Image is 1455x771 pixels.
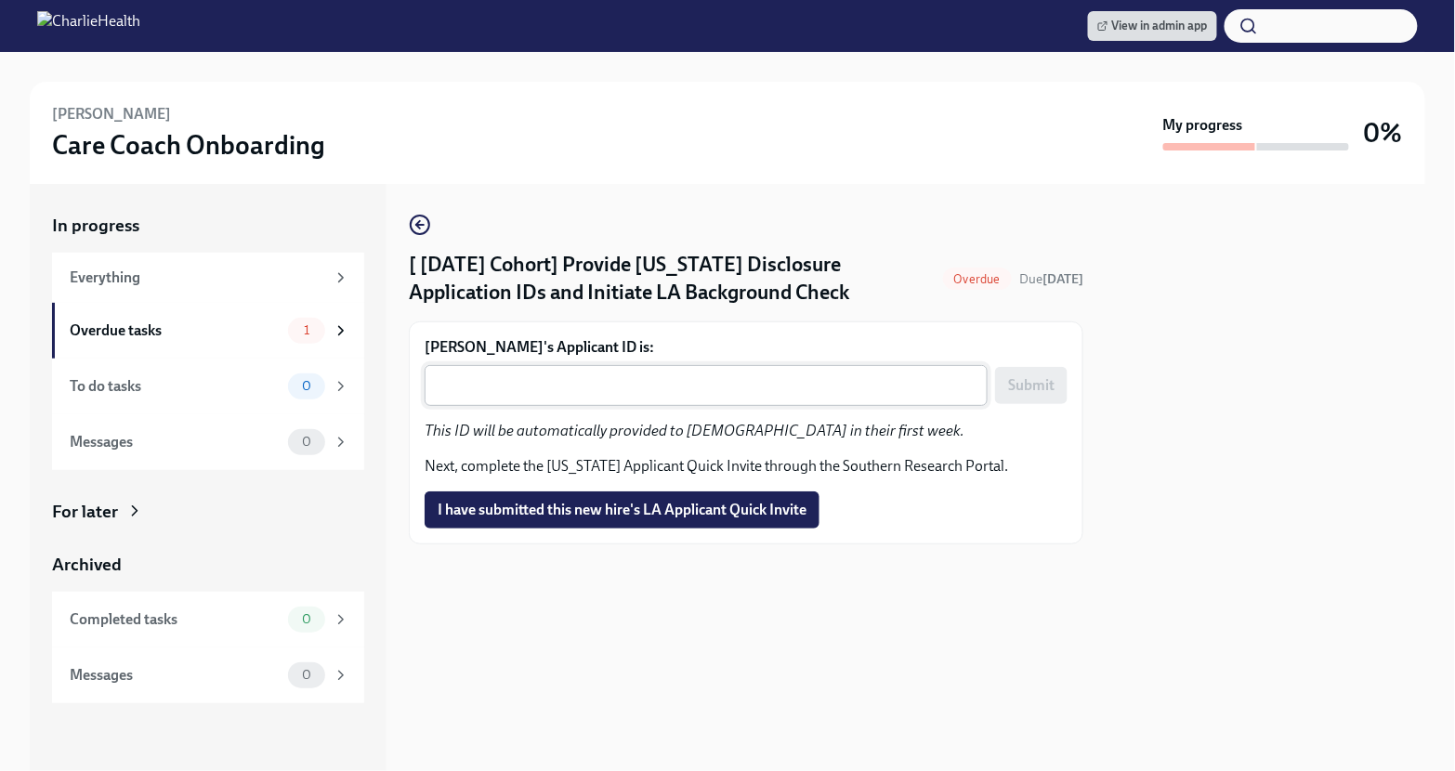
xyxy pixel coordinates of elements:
h6: [PERSON_NAME] [52,104,171,124]
a: Messages0 [52,647,364,703]
a: For later [52,500,364,524]
a: Completed tasks0 [52,592,364,647]
em: This ID will be automatically provided to [DEMOGRAPHIC_DATA] in their first week. [425,422,964,439]
a: To do tasks0 [52,359,364,414]
span: 0 [291,379,322,393]
span: Overdue [943,272,1012,286]
h4: [ [DATE] Cohort] Provide [US_STATE] Disclosure Application IDs and Initiate LA Background Check [409,251,936,307]
h3: 0% [1364,116,1403,150]
span: August 20th, 2025 10:00 [1019,270,1083,288]
button: I have submitted this new hire's LA Applicant Quick Invite [425,491,819,529]
a: In progress [52,214,364,238]
strong: [DATE] [1042,271,1083,287]
a: View in admin app [1088,11,1217,41]
div: For later [52,500,118,524]
a: Overdue tasks1 [52,303,364,359]
span: Due [1019,271,1083,287]
span: 1 [293,323,321,337]
label: [PERSON_NAME]'s Applicant ID is: [425,337,1068,358]
span: 0 [291,435,322,449]
span: I have submitted this new hire's LA Applicant Quick Invite [438,501,806,519]
div: To do tasks [70,376,281,397]
div: Overdue tasks [70,320,281,341]
span: View in admin app [1097,17,1208,35]
div: Everything [70,268,325,288]
img: CharlieHealth [37,11,140,41]
h3: Care Coach Onboarding [52,128,325,162]
span: 0 [291,612,322,626]
strong: My progress [1163,115,1243,136]
a: Archived [52,553,364,577]
p: Next, complete the [US_STATE] Applicant Quick Invite through the Southern Research Portal. [425,456,1068,477]
a: Messages0 [52,414,364,470]
div: Messages [70,665,281,686]
div: Completed tasks [70,609,281,630]
div: Messages [70,432,281,452]
span: 0 [291,668,322,682]
a: Everything [52,253,364,303]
